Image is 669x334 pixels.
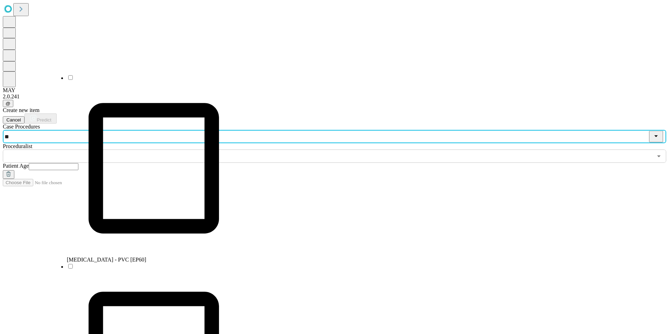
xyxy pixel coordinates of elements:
[3,100,13,107] button: @
[649,131,663,142] button: Close
[3,107,40,113] span: Create new item
[3,93,666,100] div: 2.0.241
[3,163,29,169] span: Patient Age
[37,117,51,123] span: Predict
[654,151,664,161] button: Open
[67,257,146,263] span: [MEDICAL_DATA] - PVC [EP60]
[6,117,21,123] span: Cancel
[3,143,32,149] span: Proceduralist
[3,87,666,93] div: MAY
[3,124,40,130] span: Scheduled Procedure
[24,113,57,124] button: Predict
[3,116,24,124] button: Cancel
[6,101,10,106] span: @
